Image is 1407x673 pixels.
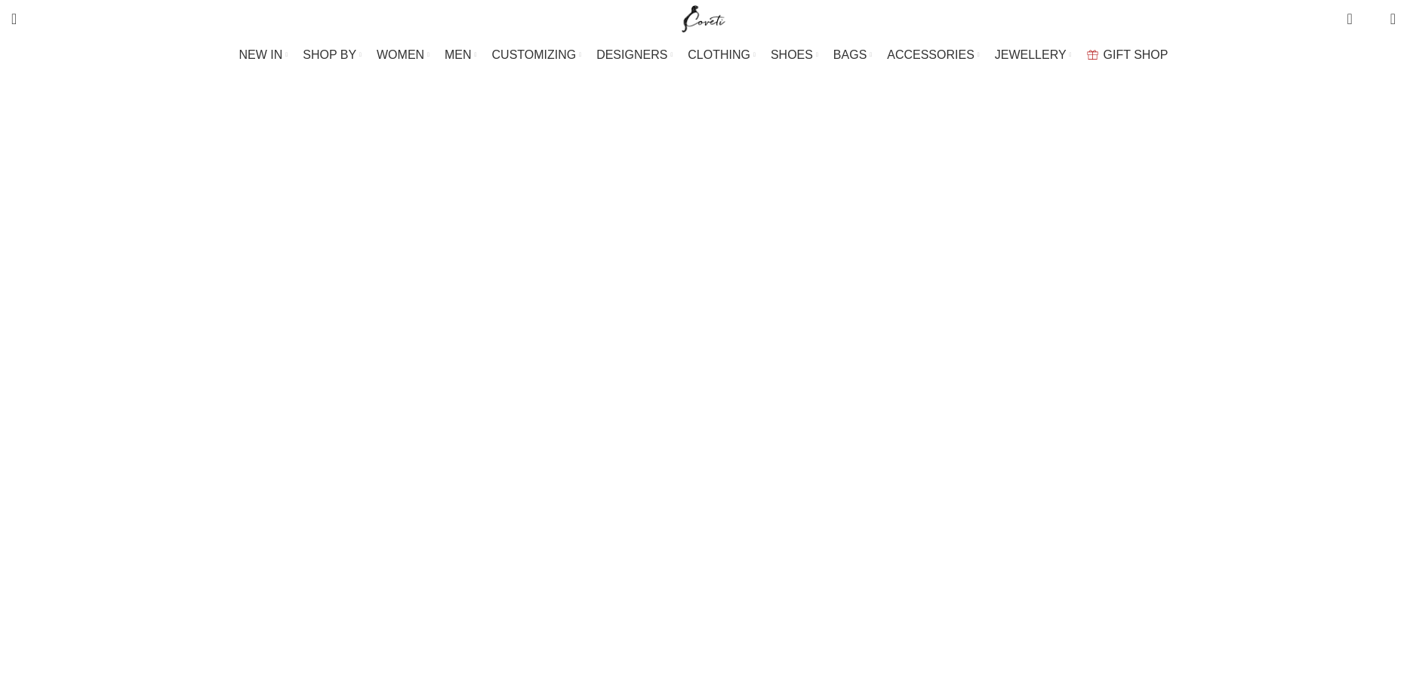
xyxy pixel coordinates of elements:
[4,4,24,34] a: Search
[919,146,971,160] span: Watches
[1087,50,1098,60] img: GiftBag
[642,87,765,127] h1: Earrings
[523,134,622,171] a: Brooches & Pins
[995,48,1067,62] span: JEWELLERY
[863,134,896,171] a: Rings
[645,146,681,160] span: Cuffs
[492,40,582,70] a: CUSTOMIZING
[645,134,681,171] a: Cuffs
[239,40,288,70] a: NEW IN
[596,48,667,62] span: DESIGNERS
[781,134,840,171] a: Necklace
[445,40,476,70] a: MEN
[995,40,1072,70] a: JEWELLERY
[863,146,896,160] span: Rings
[604,91,642,121] a: Go back
[377,40,429,70] a: WOMEN
[1367,15,1378,26] span: 0
[1087,40,1168,70] a: GIFT SHOP
[596,40,673,70] a: DESIGNERS
[523,146,622,160] span: Brooches & Pins
[703,146,759,160] span: Earrings
[436,146,501,160] span: Bracelets
[4,40,1403,70] div: Main navigation
[492,48,577,62] span: CUSTOMIZING
[887,48,974,62] span: ACCESSORIES
[833,48,867,62] span: BAGS
[239,48,283,62] span: NEW IN
[1348,8,1359,19] span: 0
[679,11,729,24] a: Site logo
[919,134,971,171] a: Watches
[833,40,872,70] a: BAGS
[771,40,818,70] a: SHOES
[688,40,756,70] a: CLOTHING
[303,40,362,70] a: SHOP BY
[781,146,840,160] span: Necklace
[688,48,750,62] span: CLOTHING
[1104,48,1168,62] span: GIFT SHOP
[887,40,980,70] a: ACCESSORIES
[436,134,501,171] a: Bracelets
[303,48,356,62] span: SHOP BY
[377,48,424,62] span: WOMEN
[445,48,472,62] span: MEN
[1339,4,1359,34] a: 0
[703,134,759,171] a: Earrings
[771,48,813,62] span: SHOES
[1364,4,1379,34] div: My Wishlist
